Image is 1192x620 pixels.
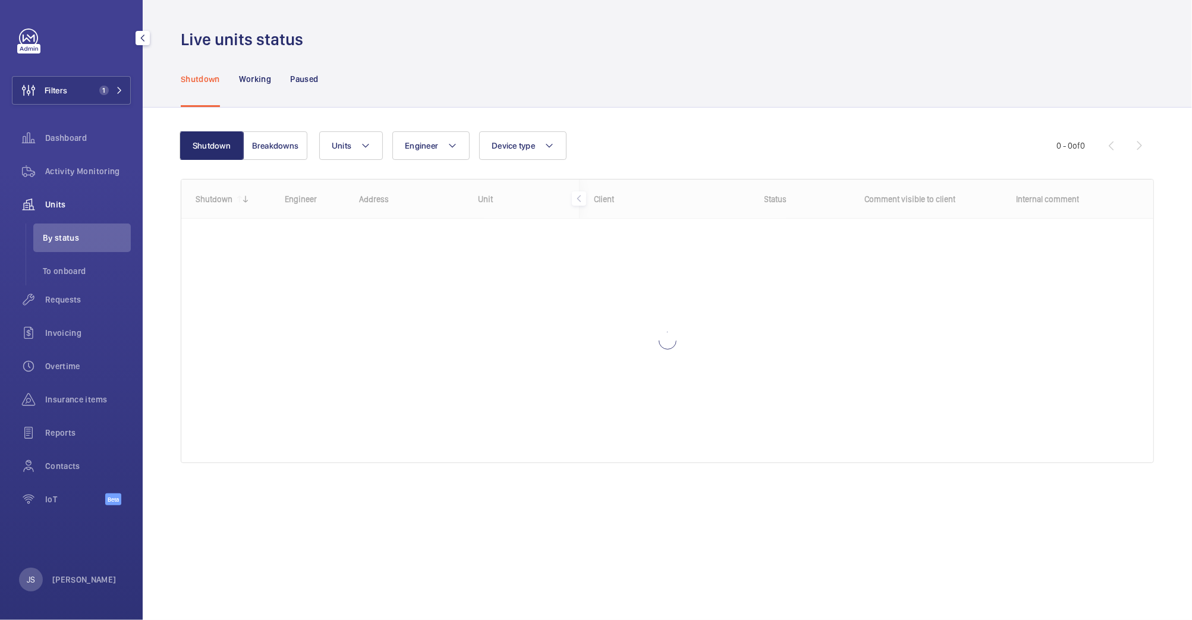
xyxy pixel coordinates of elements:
[239,73,271,85] p: Working
[45,427,131,439] span: Reports
[43,232,131,244] span: By status
[52,574,117,586] p: [PERSON_NAME]
[180,131,244,160] button: Shutdown
[405,141,438,150] span: Engineer
[479,131,567,160] button: Device type
[45,327,131,339] span: Invoicing
[45,84,67,96] span: Filters
[1073,141,1080,150] span: of
[492,141,535,150] span: Device type
[45,460,131,472] span: Contacts
[43,265,131,277] span: To onboard
[243,131,307,160] button: Breakdowns
[45,394,131,405] span: Insurance items
[27,574,35,586] p: JS
[290,73,318,85] p: Paused
[319,131,383,160] button: Units
[1056,141,1085,150] span: 0 - 0 0
[181,73,220,85] p: Shutdown
[392,131,470,160] button: Engineer
[12,76,131,105] button: Filters1
[45,360,131,372] span: Overtime
[181,29,310,51] h1: Live units status
[99,86,109,95] span: 1
[105,493,121,505] span: Beta
[45,132,131,144] span: Dashboard
[45,165,131,177] span: Activity Monitoring
[45,199,131,210] span: Units
[45,493,105,505] span: IoT
[45,294,131,306] span: Requests
[332,141,351,150] span: Units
